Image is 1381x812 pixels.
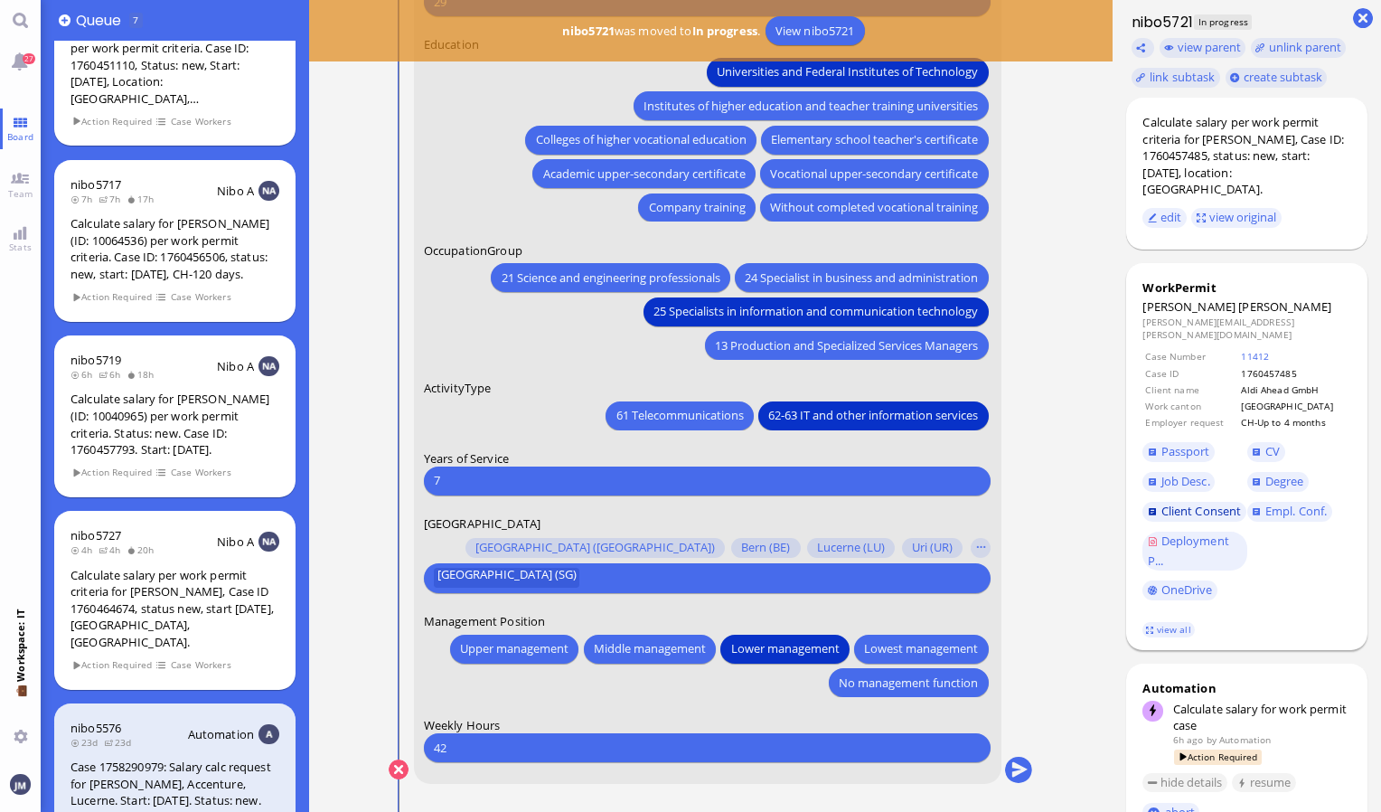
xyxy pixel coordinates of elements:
[807,538,895,558] button: Lucerne (LU)
[1174,750,1262,765] span: Action Required
[1265,473,1304,489] span: Degree
[1226,68,1328,88] button: create subtask
[1150,69,1216,85] span: link subtask
[14,682,27,722] span: 💼 Workspace: IT
[71,465,153,480] span: Action Required
[771,198,979,217] span: Without completed vocational training
[769,406,979,425] span: 62-63 IT and other information services
[760,193,988,222] button: Without completed vocational training
[1173,733,1204,746] span: 6h ago
[771,164,979,183] span: Vocational upper-secondary certificate
[1265,443,1280,459] span: CV
[1161,443,1210,459] span: Passport
[1160,38,1246,58] button: view parent
[71,657,153,673] span: Action Required
[829,668,988,697] button: No management function
[258,356,278,376] img: NA
[3,130,38,143] span: Board
[70,720,121,736] a: nibo5576
[70,527,121,543] a: nibo5727
[99,193,127,205] span: 7h
[1142,502,1245,522] a: Client Consent
[1241,350,1269,363] a: 11412
[492,263,730,292] button: 21 Science and engineering professionals
[1144,382,1238,397] td: Client name
[217,183,254,199] span: Nibo A
[1126,12,1193,33] h1: nibo5721
[1240,399,1349,413] td: [GEOGRAPHIC_DATA]
[746,268,979,287] span: 24 Specialist in business and administration
[424,717,501,733] span: Weekly Hours
[562,23,615,39] b: nibo5721
[450,634,578,663] button: Upper management
[1161,473,1210,489] span: Job Desc.
[59,14,70,26] button: Add
[70,215,279,282] div: Calculate salary for [PERSON_NAME] (ID: 10064536) per work permit criteria. Case ID: 1760456506, ...
[99,368,127,381] span: 6h
[731,639,840,658] span: Lower management
[188,726,254,742] span: Automation
[1142,680,1351,696] div: Automation
[4,187,38,200] span: Team
[1247,472,1309,492] a: Degree
[258,724,278,744] img: Aut
[258,532,278,552] img: NA
[772,130,979,149] span: Elementary school teacher's certificate
[170,114,231,129] span: Case Workers
[1142,208,1187,228] button: edit
[1194,14,1252,30] span: In progress
[1142,442,1215,462] a: Passport
[70,193,99,205] span: 7h
[70,352,121,368] span: nibo5719
[606,401,754,430] button: 61 Telecommunications
[718,62,979,81] span: Universities and Federal Institutes of Technology
[465,538,725,558] button: [GEOGRAPHIC_DATA] ([GEOGRAPHIC_DATA])
[70,736,104,749] span: 23d
[10,774,30,794] img: You
[742,541,791,555] span: Bern (BE)
[1144,415,1238,430] td: Employer request
[649,198,746,217] span: Company training
[1251,38,1347,58] button: unlink parent
[1247,502,1332,522] a: Empl. Conf.
[99,543,127,556] span: 4h
[133,14,138,26] span: 7
[1132,68,1220,88] task-group-action-menu: link subtask
[5,241,36,253] span: Stats
[1219,733,1271,746] span: automation@bluelakelegal.com
[584,634,716,663] button: Middle management
[170,657,231,673] span: Case Workers
[71,289,153,305] span: Action Required
[1144,366,1238,381] td: Case ID
[1161,503,1242,519] span: Client Consent
[817,541,885,555] span: Lucerne (LU)
[1142,298,1235,315] span: [PERSON_NAME]
[1144,349,1238,364] td: Case Number
[1142,316,1351,342] dd: [PERSON_NAME][EMAIL_ADDRESS][PERSON_NAME][DOMAIN_NAME]
[460,639,568,658] span: Upper management
[434,568,579,588] button: [GEOGRAPHIC_DATA] (SG)
[912,541,953,555] span: Uri (UR)
[1240,366,1349,381] td: 1760457485
[424,515,540,531] span: [GEOGRAPHIC_DATA]
[644,297,988,326] button: 25 Specialists in information and communication technology
[1232,773,1296,793] button: resume
[1265,503,1327,519] span: Empl. Conf.
[217,533,254,550] span: Nibo A
[1132,38,1155,58] button: Copy ticket nibo5721 link to clipboard
[70,23,279,107] div: Calculate salary for [PERSON_NAME] per work permit criteria. Case ID: 1760451110, Status: new, St...
[70,176,121,193] a: nibo5717
[1173,701,1351,733] div: Calculate salary for work permit case
[424,449,509,466] span: Years of Service
[1142,622,1195,637] a: view all
[170,289,231,305] span: Case Workers
[1240,382,1349,397] td: Aldi Ahead GmbH
[526,125,756,154] button: Colleges of higher vocational education
[424,380,492,396] span: ActivityType
[1191,208,1282,228] button: view original
[1240,415,1349,430] td: CH-Up to 4 months
[1207,733,1217,746] span: by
